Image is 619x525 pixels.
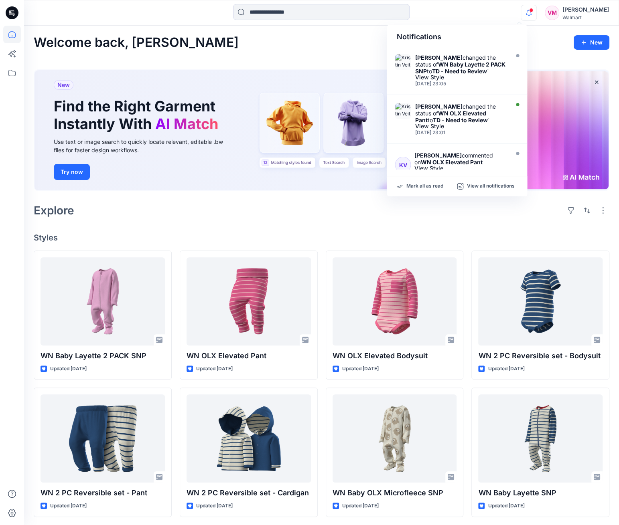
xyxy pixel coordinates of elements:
[187,350,311,361] p: WN OLX Elevated Pant
[415,123,507,129] div: View Style
[432,117,487,123] strong: TD - Need to Review
[467,183,514,190] p: View all notifications
[187,487,311,499] p: WN 2 PC Reversible set - Cardigan
[333,257,457,345] a: WN OLX Elevated Bodysuit
[415,130,507,135] div: Friday, September 26, 2025 23:01
[415,54,507,75] div: changed the status of to `
[395,157,411,173] div: KV
[34,35,239,50] h2: Welcome back, [PERSON_NAME]
[342,502,379,510] p: Updated [DATE]
[155,115,218,133] span: AI Match
[333,487,457,499] p: WN Baby OLX Microfleece SNP
[414,166,507,171] div: View Style
[333,394,457,483] a: WN Baby OLX Microfleece SNP
[41,257,165,345] a: WN Baby Layette 2 PACK SNP
[387,25,527,49] div: Notifications
[333,350,457,361] p: WN OLX Elevated Bodysuit
[415,75,507,80] div: View Style
[488,365,524,373] p: Updated [DATE]
[415,103,462,110] strong: [PERSON_NAME]
[41,487,165,499] p: WN 2 PC Reversible set - Pant
[545,6,559,20] div: VM
[478,394,603,483] a: WN Baby Layette SNP
[34,204,74,217] h2: Explore
[54,98,222,132] h1: Find the Right Garment Instantly With
[432,68,487,75] strong: TD - Need to Review
[54,164,90,180] button: Try now
[574,35,609,50] button: New
[562,14,609,20] div: Walmart
[478,257,603,345] a: WN 2 PC Reversible set - Bodysuit
[415,103,507,123] div: changed the status of to `
[187,394,311,483] a: WN 2 PC Reversible set - Cardigan
[415,81,507,87] div: Friday, September 26, 2025 23:05
[414,152,461,159] strong: [PERSON_NAME]
[34,233,609,242] h4: Styles
[395,54,411,70] img: Kristin Veit
[50,365,87,373] p: Updated [DATE]
[406,183,443,190] p: Mark all as read
[415,61,505,75] strong: WN Baby Layette 2 PACK SNP
[414,152,507,166] div: commented on
[415,54,462,61] strong: [PERSON_NAME]
[478,487,603,499] p: WN Baby Layette SNP
[50,502,87,510] p: Updated [DATE]
[196,365,233,373] p: Updated [DATE]
[342,365,379,373] p: Updated [DATE]
[395,103,411,119] img: Kristin Veit
[420,159,482,166] strong: WN OLX Elevated Pant
[54,137,234,154] div: Use text or image search to quickly locate relevant, editable .bw files for faster design workflows.
[41,350,165,361] p: WN Baby Layette 2 PACK SNP
[57,80,70,90] span: New
[196,502,233,510] p: Updated [DATE]
[41,394,165,483] a: WN 2 PC Reversible set - Pant
[488,502,524,510] p: Updated [DATE]
[415,110,486,123] strong: WN OLX Elevated Pant
[187,257,311,345] a: WN OLX Elevated Pant
[562,5,609,14] div: [PERSON_NAME]
[478,350,603,361] p: WN 2 PC Reversible set - Bodysuit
